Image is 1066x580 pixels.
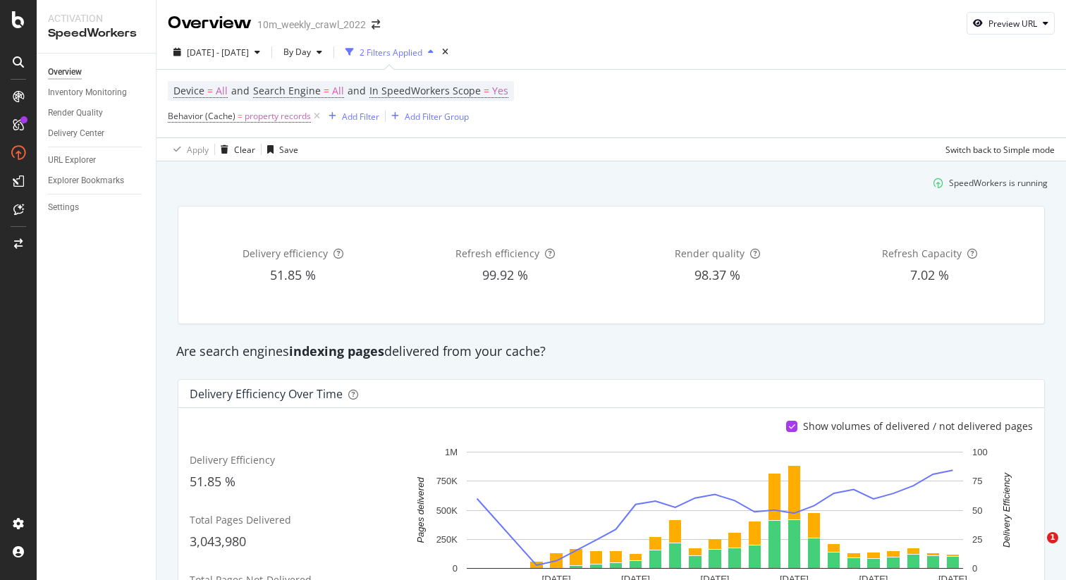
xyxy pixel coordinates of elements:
[279,144,298,156] div: Save
[48,200,146,215] a: Settings
[1047,532,1058,543] span: 1
[405,111,469,123] div: Add Filter Group
[453,563,458,574] text: 0
[360,47,422,58] div: 2 Filters Applied
[289,343,384,359] strong: indexing pages
[234,144,255,156] div: Clear
[972,534,982,545] text: 25
[675,247,745,260] span: Render quality
[190,533,246,550] span: 3,043,980
[168,11,252,35] div: Overview
[940,138,1055,161] button: Switch back to Simple mode
[945,144,1055,156] div: Switch back to Simple mode
[1001,472,1012,548] text: Delivery Efficiency
[48,106,146,121] a: Render Quality
[245,106,311,126] span: property records
[439,45,451,59] div: times
[257,18,366,32] div: 10m_weekly_crawl_2022
[278,46,311,58] span: By Day
[168,41,266,63] button: [DATE] - [DATE]
[1018,532,1052,566] iframe: Intercom live chat
[216,81,228,101] span: All
[169,343,1053,361] div: Are search engines delivered from your cache?
[369,84,481,97] span: In SpeedWorkers Scope
[48,173,146,188] a: Explorer Bookmarks
[270,266,316,283] span: 51.85 %
[972,563,977,574] text: 0
[386,108,469,125] button: Add Filter Group
[215,138,255,161] button: Clear
[972,447,988,457] text: 100
[48,65,82,80] div: Overview
[694,266,740,283] span: 98.37 %
[882,247,962,260] span: Refresh Capacity
[187,144,209,156] div: Apply
[972,476,982,486] text: 75
[231,84,250,97] span: and
[972,505,982,516] text: 50
[340,41,439,63] button: 2 Filters Applied
[48,200,79,215] div: Settings
[949,177,1048,189] div: SpeedWorkers is running
[48,25,145,42] div: SpeedWorkers
[48,173,124,188] div: Explorer Bookmarks
[48,11,145,25] div: Activation
[173,84,204,97] span: Device
[168,138,209,161] button: Apply
[238,110,243,122] span: =
[190,513,291,526] span: Total Pages Delivered
[48,153,96,168] div: URL Explorer
[323,108,379,125] button: Add Filter
[168,110,235,122] span: Behavior (Cache)
[415,477,426,543] text: Pages delivered
[455,247,539,260] span: Refresh efficiency
[48,85,146,100] a: Inventory Monitoring
[910,266,949,283] span: 7.02 %
[372,20,380,30] div: arrow-right-arrow-left
[348,84,366,97] span: and
[278,41,328,63] button: By Day
[190,387,343,401] div: Delivery Efficiency over time
[48,85,127,100] div: Inventory Monitoring
[484,84,489,97] span: =
[253,84,321,97] span: Search Engine
[482,266,528,283] span: 99.92 %
[48,106,103,121] div: Render Quality
[445,447,458,457] text: 1M
[436,476,458,486] text: 750K
[187,47,249,58] span: [DATE] - [DATE]
[803,419,1033,433] div: Show volumes of delivered / not delivered pages
[332,81,344,101] span: All
[48,126,146,141] a: Delivery Center
[190,453,275,467] span: Delivery Efficiency
[262,138,298,161] button: Save
[243,247,328,260] span: Delivery efficiency
[492,81,508,101] span: Yes
[988,18,1037,30] div: Preview URL
[48,126,104,141] div: Delivery Center
[190,473,235,490] span: 51.85 %
[207,84,213,97] span: =
[967,12,1055,35] button: Preview URL
[48,153,146,168] a: URL Explorer
[342,111,379,123] div: Add Filter
[48,65,146,80] a: Overview
[436,505,458,516] text: 500K
[324,84,329,97] span: =
[436,534,458,545] text: 250K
